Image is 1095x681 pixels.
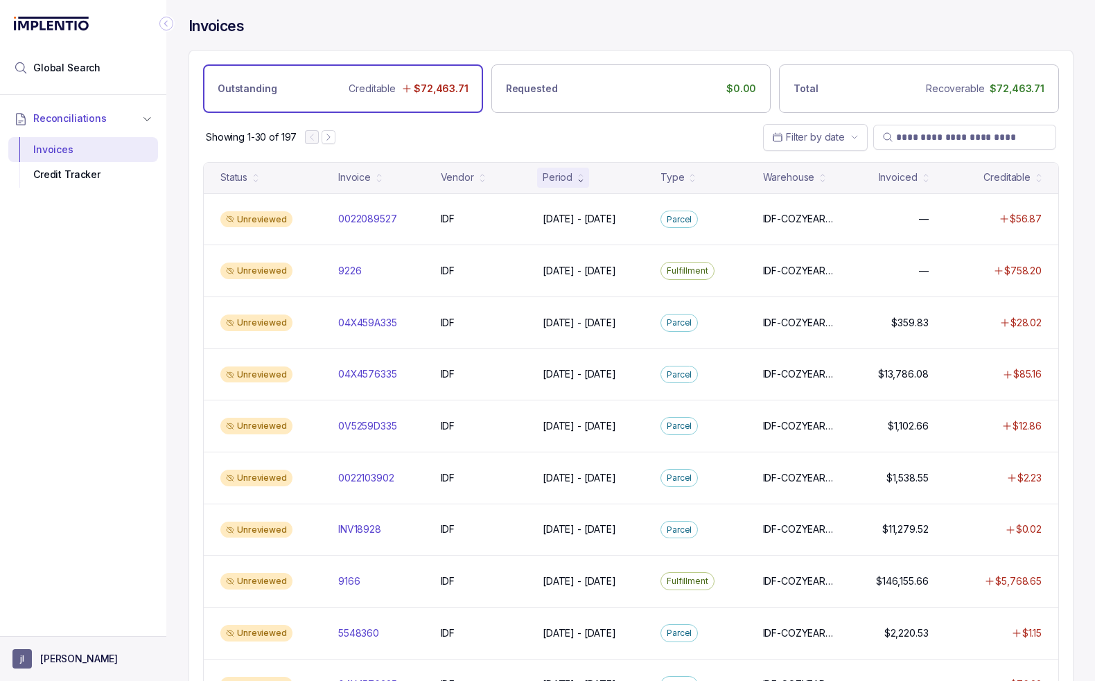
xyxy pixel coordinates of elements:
div: Reconciliations [8,134,158,191]
p: $1,102.66 [888,419,929,433]
div: Unreviewed [220,366,292,383]
p: IDF-COZYEARTH-UT1 [763,626,838,640]
h4: Invoices [189,17,244,36]
div: Invoices [19,137,147,162]
button: Reconciliations [8,103,158,134]
p: $359.83 [891,316,928,330]
p: [DATE] - [DATE] [543,212,616,226]
div: Unreviewed [220,418,292,434]
p: 0V5259D335 [338,419,397,433]
p: 0022089527 [338,212,397,226]
p: [DATE] - [DATE] [543,316,616,330]
p: $2.23 [1017,471,1042,485]
p: 04X4576335 [338,367,397,381]
p: $1,538.55 [886,471,929,485]
p: — [919,264,929,278]
p: $56.87 [1010,212,1042,226]
p: IDF-COZYEARTH-LEX [763,419,838,433]
p: $85.16 [1013,367,1042,381]
p: Requested [506,82,558,96]
p: 9166 [338,574,360,588]
p: Parcel [667,368,692,382]
p: IDF [441,522,455,536]
p: $0.02 [1016,522,1042,536]
div: Unreviewed [220,315,292,331]
span: Filter by date [786,131,845,143]
div: Vendor [441,170,474,184]
p: Parcel [667,419,692,433]
div: Unreviewed [220,263,292,279]
span: User initials [12,649,32,669]
div: Credit Tracker [19,162,147,187]
p: Parcel [667,316,692,330]
div: Creditable [983,170,1031,184]
div: Remaining page entries [206,130,297,144]
p: IDF [441,212,455,226]
p: Showing 1-30 of 197 [206,130,297,144]
p: $1.15 [1022,626,1042,640]
p: $146,155.66 [876,574,928,588]
p: IDF [441,264,455,278]
p: IDF-COZYEARTH-LEX [763,522,838,536]
p: $72,463.71 [990,82,1044,96]
p: $12.86 [1013,419,1042,433]
p: Recoverable [926,82,984,96]
div: Collapse Icon [158,15,175,32]
p: $72,463.71 [414,82,468,96]
p: $11,279.52 [882,522,929,536]
p: [PERSON_NAME] [40,652,118,666]
span: Global Search [33,61,100,75]
p: $0.00 [726,82,756,96]
p: IDF-COZYEARTH-LEX, IDF-COZYEARTH-OH, IDF-COZYEARTH-UT1 [763,574,838,588]
p: IDF [441,471,455,485]
p: IDF-COZYEARTH-LEX [763,367,838,381]
p: IDF-COZYEARTH-LEX [763,316,838,330]
p: Creditable [349,82,396,96]
p: Fulfillment [667,574,708,588]
p: Fulfillment [667,264,708,278]
p: [DATE] - [DATE] [543,367,616,381]
div: Warehouse [763,170,815,184]
p: [DATE] - [DATE] [543,574,616,588]
p: IDF [441,626,455,640]
button: Date Range Picker [763,124,868,150]
button: Next Page [322,130,335,144]
p: $758.20 [1004,264,1042,278]
p: $2,220.53 [884,626,929,640]
p: Total [794,82,818,96]
p: IDF-COZYEARTH-UT1 [763,212,838,226]
p: $5,768.65 [995,574,1042,588]
span: Reconciliations [33,112,107,125]
p: 5548360 [338,626,379,640]
p: IDF [441,316,455,330]
p: [DATE] - [DATE] [543,522,616,536]
p: Parcel [667,471,692,485]
div: Period [543,170,572,184]
p: [DATE] - [DATE] [543,626,616,640]
p: Parcel [667,523,692,537]
p: $13,786.08 [878,367,929,381]
div: Unreviewed [220,522,292,538]
p: Parcel [667,213,692,227]
p: [DATE] - [DATE] [543,419,616,433]
div: Unreviewed [220,211,292,228]
div: Unreviewed [220,470,292,486]
p: IDF [441,574,455,588]
button: User initials[PERSON_NAME] [12,649,154,669]
p: [DATE] - [DATE] [543,264,616,278]
p: Parcel [667,626,692,640]
p: IDF [441,419,455,433]
div: Status [220,170,247,184]
div: Invoiced [879,170,918,184]
p: [DATE] - [DATE] [543,471,616,485]
p: IDF [441,367,455,381]
p: IDF-COZYEARTH-LEX, IDF-COZYEARTH-OH, IDF-COZYEARTH-UT1 [763,264,838,278]
div: Unreviewed [220,625,292,642]
p: — [919,212,929,226]
p: $28.02 [1010,316,1042,330]
div: Unreviewed [220,573,292,590]
search: Date Range Picker [772,130,845,144]
div: Type [660,170,684,184]
div: Invoice [338,170,371,184]
p: 9226 [338,264,361,278]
